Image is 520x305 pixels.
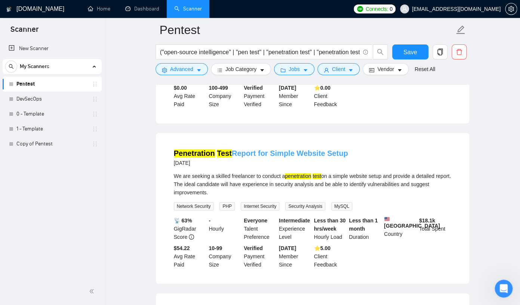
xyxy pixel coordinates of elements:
[225,65,256,73] span: Job Category
[303,67,308,73] span: caret-down
[219,202,235,210] span: PHP
[317,63,360,75] button: userClientcaret-down
[160,47,360,57] input: Search Freelance Jobs...
[277,244,313,269] div: Member Since
[174,158,348,167] div: [DATE]
[279,218,310,224] b: Intermediate
[207,244,242,269] div: Company Size
[89,287,96,295] span: double-left
[289,65,300,73] span: Jobs
[242,216,277,241] div: Talent Preference
[6,3,12,15] img: logo
[363,63,408,75] button: idcardVendorcaret-down
[209,218,210,224] b: -
[16,121,87,136] a: 1 - Template
[456,25,465,35] span: edit
[357,6,363,12] img: upwork-logo.png
[172,216,207,241] div: GigRadar Score
[92,141,98,147] span: holder
[172,244,207,269] div: Avg Rate Paid
[373,49,387,55] span: search
[207,216,242,241] div: Hourly
[384,216,390,222] img: 🇺🇸
[9,41,96,56] a: New Scanner
[174,245,190,251] b: $54.22
[244,218,267,224] b: Everyone
[314,218,346,232] b: Less than 30 hrs/week
[313,84,348,108] div: Client Feedback
[332,65,345,73] span: Client
[347,216,382,241] div: Duration
[172,84,207,108] div: Avg Rate Paid
[313,173,321,179] mark: test
[349,218,378,232] b: Less than 1 month
[174,202,214,210] span: Network Security
[242,84,277,108] div: Payment Verified
[505,3,517,15] button: setting
[3,41,102,56] li: New Scanner
[285,202,325,210] span: Security Analysis
[211,63,271,75] button: barsJob Categorycaret-down
[217,67,222,73] span: bars
[390,5,393,13] span: 0
[452,44,467,59] button: delete
[274,63,314,75] button: folderJobscaret-down
[373,44,388,59] button: search
[189,234,194,240] span: info-circle
[313,216,348,241] div: Hourly Load
[170,65,193,73] span: Advanced
[366,5,388,13] span: Connects:
[392,44,428,59] button: Save
[452,49,466,55] span: delete
[207,84,242,108] div: Company Size
[244,245,263,251] b: Verified
[20,59,49,74] span: My Scanners
[174,85,187,91] b: $0.00
[4,24,44,40] span: Scanner
[244,85,263,91] b: Verified
[331,202,352,210] span: MySQL
[174,6,202,12] a: searchScanner
[384,216,440,229] b: [GEOGRAPHIC_DATA]
[377,65,394,73] span: Vendor
[402,6,407,12] span: user
[433,44,447,59] button: copy
[495,280,513,298] iframe: Intercom live chat
[505,6,517,12] a: setting
[241,202,279,210] span: Internet Security
[5,61,17,73] button: search
[174,172,451,197] div: We are seeking a skilled freelancer to conduct a on a simple website setup and provide a detailed...
[505,6,517,12] span: setting
[162,67,167,73] span: setting
[382,216,418,241] div: Country
[433,49,447,55] span: copy
[348,67,353,73] span: caret-down
[363,50,368,55] span: info-circle
[209,85,228,91] b: 100-499
[285,173,311,179] mark: penetration
[16,92,87,107] a: DevSecOps
[279,245,296,251] b: [DATE]
[92,126,98,132] span: holder
[16,77,87,92] a: Pentest
[217,149,232,157] mark: Test
[397,67,402,73] span: caret-down
[242,244,277,269] div: Payment Verified
[174,149,348,157] a: Penetration TestReport for Simple Website Setup
[160,21,454,39] input: Scanner name...
[209,245,222,251] b: 10-99
[369,67,374,73] span: idcard
[259,67,265,73] span: caret-down
[279,85,296,91] b: [DATE]
[313,244,348,269] div: Client Feedback
[324,67,329,73] span: user
[280,67,286,73] span: folder
[92,96,98,102] span: holder
[314,245,330,251] b: ⭐️ 5.00
[174,149,215,157] mark: Penetration
[156,63,208,75] button: settingAdvancedcaret-down
[277,216,313,241] div: Experience Level
[277,84,313,108] div: Member Since
[16,107,87,121] a: 0 - Template
[314,85,330,91] b: ⭐️ 0.00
